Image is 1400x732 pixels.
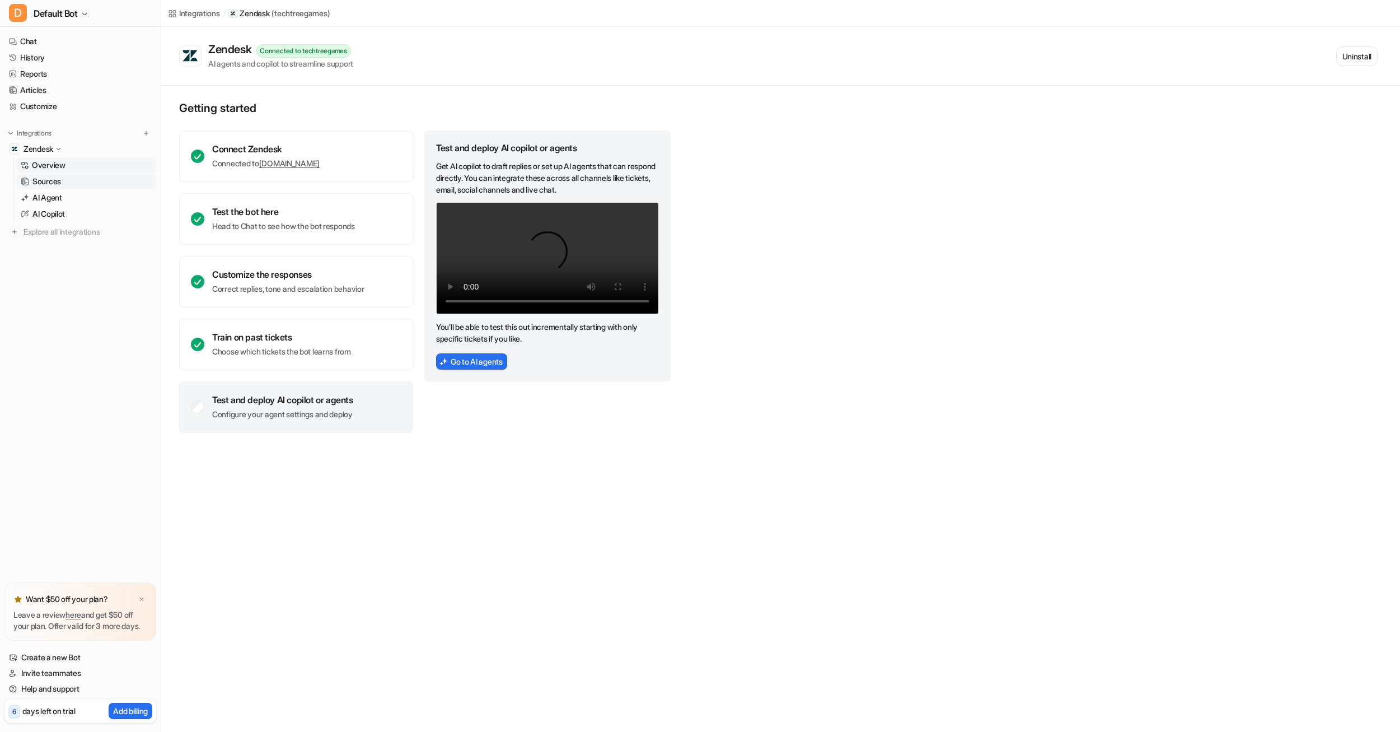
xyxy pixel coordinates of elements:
[228,8,330,19] a: Zendesk(techtreegames)
[32,176,61,187] p: Sources
[212,221,355,232] p: Head to Chat to see how the bot responds
[138,596,145,603] img: x
[212,346,351,357] p: Choose which tickets the bot learns from
[26,594,108,605] p: Want $50 off your plan?
[436,142,659,153] div: Test and deploy AI copilot or agents
[32,192,62,203] p: AI Agent
[32,160,65,171] p: Overview
[212,158,320,169] p: Connected to
[113,705,148,717] p: Add billing
[208,43,256,56] div: Zendesk
[11,146,18,152] img: Zendesk
[4,681,156,697] a: Help and support
[4,34,156,49] a: Chat
[7,129,15,137] img: expand menu
[208,58,353,69] div: AI agents and copilot to streamline support
[16,190,156,206] a: AI Agent
[65,610,81,619] a: here
[4,650,156,665] a: Create a new Bot
[32,208,65,220] p: AI Copilot
[4,665,156,681] a: Invite teammates
[22,705,76,717] p: days left on trial
[13,609,147,632] p: Leave a review and get $50 off your plan. Offer valid for 3 more days.
[142,129,150,137] img: menu_add.svg
[436,160,659,195] p: Get AI copilot to draft replies or set up AI agents that can respond directly. You can integrate ...
[240,8,269,19] p: Zendesk
[9,4,27,22] span: D
[179,7,220,19] div: Integrations
[212,394,353,405] div: Test and deploy AI copilot or agents
[436,202,659,314] video: Your browser does not support the video tag.
[12,707,16,717] p: 6
[256,44,351,58] div: Connected to techtreegames
[16,174,156,189] a: Sources
[13,595,22,604] img: star
[439,358,447,366] img: AiAgentsIcon
[1336,46,1378,66] button: Uninstall
[436,353,507,370] button: Go to AI agents
[4,66,156,82] a: Reports
[182,49,199,63] img: Zendesk logo
[34,6,78,21] span: Default Bot
[4,50,156,66] a: History
[4,82,156,98] a: Articles
[179,101,672,115] p: Getting started
[212,283,364,295] p: Correct replies, tone and escalation behavior
[212,332,351,343] div: Train on past tickets
[4,99,156,114] a: Customize
[24,223,152,241] span: Explore all integrations
[24,143,53,155] p: Zendesk
[109,703,152,719] button: Add billing
[212,206,355,217] div: Test the bot here
[436,321,659,344] p: You’ll be able to test this out incrementally starting with only specific tickets if you like.
[259,158,320,168] a: [DOMAIN_NAME]
[212,409,353,420] p: Configure your agent settings and deploy
[9,226,20,237] img: explore all integrations
[16,206,156,222] a: AI Copilot
[4,128,55,139] button: Integrations
[4,224,156,240] a: Explore all integrations
[212,269,364,280] div: Customize the responses
[271,8,330,19] p: ( techtreegames )
[212,143,320,155] div: Connect Zendesk
[168,7,220,19] a: Integrations
[223,8,226,18] span: /
[17,129,51,138] p: Integrations
[16,157,156,173] a: Overview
